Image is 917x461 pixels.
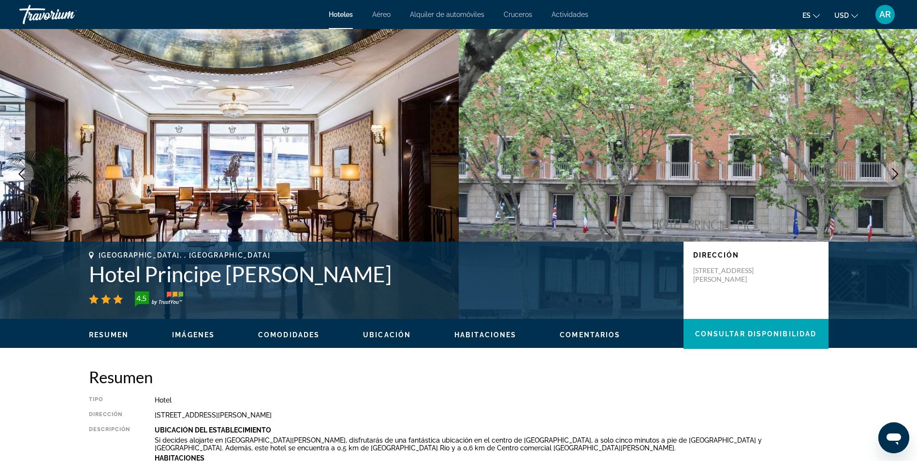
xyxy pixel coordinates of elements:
b: Ubicación Del Establecimiento [155,426,271,434]
div: [STREET_ADDRESS][PERSON_NAME] [155,411,829,419]
div: Dirección [89,411,131,419]
button: Change language [802,8,820,22]
iframe: Button to launch messaging window [878,422,909,453]
button: Consultar disponibilidad [684,319,829,349]
span: USD [834,12,849,19]
h1: Hotel Principe [PERSON_NAME] [89,261,674,287]
p: [STREET_ADDRESS][PERSON_NAME] [693,266,771,284]
span: AR [879,10,891,19]
a: Actividades [552,11,588,18]
button: Comentarios [560,331,620,339]
button: Imágenes [172,331,215,339]
button: Next image [883,162,907,186]
button: Comodidades [258,331,320,339]
a: Travorium [19,2,116,27]
p: Si decides alojarte en [GEOGRAPHIC_DATA][PERSON_NAME], disfrutarás de una fantástica ubicación en... [155,436,829,452]
p: Dirección [693,251,819,259]
span: [GEOGRAPHIC_DATA], , [GEOGRAPHIC_DATA] [99,251,271,259]
button: Change currency [834,8,858,22]
a: Alquiler de automóviles [410,11,484,18]
button: Previous image [10,162,34,186]
a: Hoteles [329,11,353,18]
a: Aéreo [372,11,391,18]
button: User Menu [873,4,898,25]
div: Tipo [89,396,131,404]
div: Hotel [155,396,829,404]
div: 4.5 [132,292,151,304]
a: Cruceros [504,11,532,18]
button: Resumen [89,331,129,339]
span: es [802,12,811,19]
button: Habitaciones [454,331,516,339]
button: Ubicación [363,331,411,339]
span: Consultar disponibilidad [695,330,816,338]
h2: Resumen [89,367,829,387]
img: trustyou-badge-hor.svg [135,291,183,307]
